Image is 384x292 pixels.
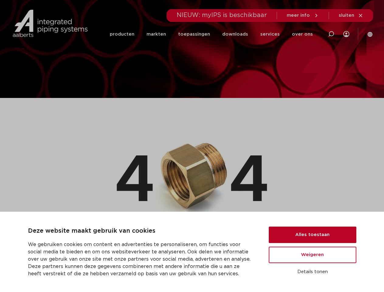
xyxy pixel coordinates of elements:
[28,226,254,236] p: Deze website maakt gebruik van cookies
[260,23,280,46] a: services
[287,13,310,18] span: meer info
[292,23,313,46] a: over ons
[339,13,354,18] span: sluiten
[178,23,210,46] a: toepassingen
[269,267,356,277] button: Details tonen
[28,241,254,277] p: We gebruiken cookies om content en advertenties te personaliseren, om functies voor social media ...
[14,101,370,120] h1: Pagina niet gevonden
[177,12,267,18] span: NIEUW: myIPS is beschikbaar
[110,23,313,46] nav: Menu
[110,23,134,46] a: producten
[269,247,356,263] button: Weigeren
[147,23,166,46] a: markten
[339,13,363,18] a: sluiten
[287,13,319,18] a: meer info
[269,227,356,243] button: Alles toestaan
[222,23,248,46] a: downloads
